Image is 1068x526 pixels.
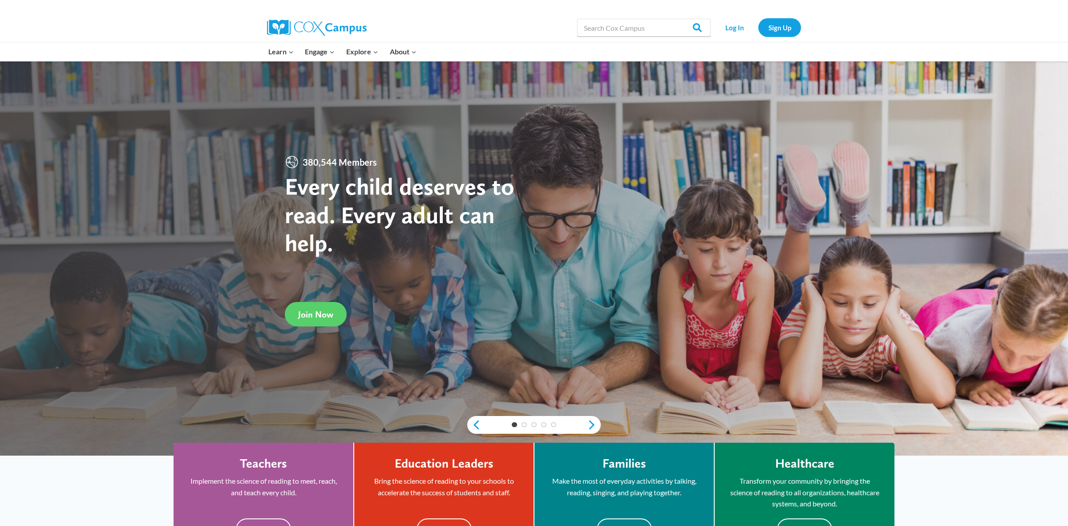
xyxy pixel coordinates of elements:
h4: Healthcare [775,456,834,471]
input: Search Cox Campus [577,19,711,37]
span: Engage [305,46,335,57]
span: Join Now [298,309,333,320]
nav: Secondary Navigation [715,18,801,37]
strong: Every child deserves to read. Every adult can help. [285,172,514,257]
a: Sign Up [758,18,801,37]
a: 5 [551,422,556,428]
span: About [390,46,417,57]
img: Cox Campus [267,20,367,36]
h4: Families [603,456,646,471]
nav: Primary Navigation [263,42,422,61]
p: Transform your community by bringing the science of reading to all organizations, healthcare syst... [728,475,881,510]
span: 380,544 Members [299,155,380,169]
p: Implement the science of reading to meet, reach, and teach every child. [187,475,340,498]
h4: Teachers [240,456,287,471]
span: Learn [268,46,294,57]
div: content slider buttons [467,416,601,434]
a: Join Now [285,302,347,326]
a: 4 [541,422,546,428]
a: 2 [522,422,527,428]
a: Log In [715,18,754,37]
p: Make the most of everyday activities by talking, reading, singing, and playing together. [548,475,700,498]
a: next [587,420,601,430]
span: Explore [346,46,378,57]
a: 3 [531,422,537,428]
a: previous [467,420,481,430]
p: Bring the science of reading to your schools to accelerate the success of students and staff. [368,475,520,498]
h4: Education Leaders [395,456,494,471]
a: 1 [512,422,517,428]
